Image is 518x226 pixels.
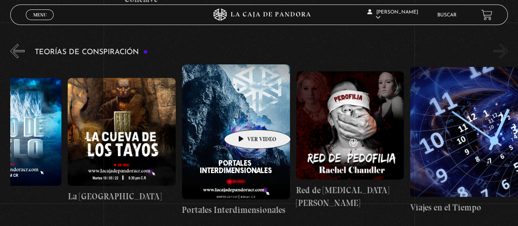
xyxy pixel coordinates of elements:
h4: Viajes en el Tiempo [410,201,518,214]
h4: La [GEOGRAPHIC_DATA] [68,190,176,203]
button: Next [493,44,508,58]
h4: Portales Interdimensionales [182,203,290,217]
span: Menu [33,12,47,17]
a: Viajes en el Tiempo [410,64,518,217]
h3: Teorías de Conspiración [35,48,148,56]
span: Cerrar [30,19,50,25]
a: La [GEOGRAPHIC_DATA] [68,64,176,217]
span: [PERSON_NAME] [367,10,418,20]
h4: Red de [MEDICAL_DATA] [PERSON_NAME] [296,184,404,210]
button: Previous [10,44,25,58]
a: View your shopping cart [481,9,492,21]
a: Buscar [437,13,457,18]
a: Portales Interdimensionales [182,64,290,217]
a: Red de [MEDICAL_DATA] [PERSON_NAME] [296,64,404,217]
